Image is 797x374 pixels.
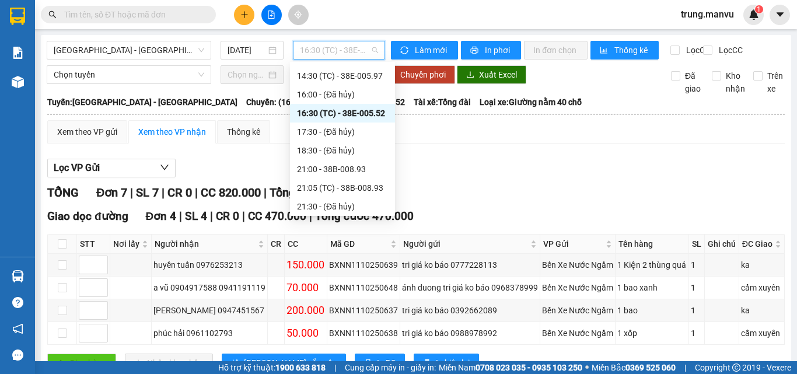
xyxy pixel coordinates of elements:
[485,44,512,57] span: In phơi
[749,9,759,20] img: icon-new-feature
[590,41,659,60] button: bar-chartThống kê
[155,237,256,250] span: Người nhận
[345,361,436,374] span: Cung cấp máy in - giấy in:
[329,281,398,294] div: BXNN1110250648
[54,41,204,59] span: Hà Nội - Kỳ Anh
[466,71,474,80] span: download
[327,299,400,322] td: BXNN1110250637
[691,304,702,317] div: 1
[267,11,275,19] span: file-add
[742,237,772,250] span: ĐC Giao
[479,68,517,81] span: Xuất Excel
[355,354,405,372] button: printerIn DS
[423,359,431,368] span: printer
[616,235,688,254] th: Tên hàng
[231,359,239,368] span: sort-ascending
[391,65,455,84] button: Chuyển phơi
[402,258,538,271] div: tri giá ko báo 0777228113
[297,144,388,157] div: 18:30 - (Đã hủy)
[242,209,245,223] span: |
[329,258,398,271] div: BXNN1110250639
[617,258,686,271] div: 1 Kiện 2 thùng quả
[227,125,260,138] div: Thống kê
[329,304,398,317] div: BXNN1110250637
[721,69,750,95] span: Kho nhận
[714,44,744,57] span: Lọc CC
[364,359,372,368] span: printer
[402,327,538,340] div: tri giá ko báo 0988978992
[160,163,169,172] span: down
[162,186,165,200] span: |
[400,46,410,55] span: sync
[47,186,79,200] span: TỔNG
[402,304,538,317] div: tri giá ko báo 0392662089
[402,281,538,294] div: ánh duong tri giá ko báo 0968378999
[585,365,589,370] span: ⚪️
[403,237,528,250] span: Người gửi
[228,44,266,57] input: 11/10/2025
[64,8,202,21] input: Tìm tên, số ĐT hoặc mã đơn
[47,354,116,372] button: uploadGiao hàng
[297,200,388,213] div: 21:30 - (Đã hủy)
[542,281,613,294] div: Bến Xe Nước Ngầm
[12,270,24,282] img: warehouse-icon
[617,281,686,294] div: 1 bao xanh
[246,96,331,109] span: Chuyến: (16:30 [DATE])
[12,349,23,361] span: message
[288,5,309,25] button: aim
[377,356,396,369] span: In DS
[770,5,790,25] button: caret-down
[476,363,582,372] strong: 0708 023 035 - 0935 103 250
[775,9,785,20] span: caret-down
[47,97,237,107] b: Tuyến: [GEOGRAPHIC_DATA] - [GEOGRAPHIC_DATA]
[741,327,782,340] div: cẩm xuyên
[315,209,414,223] span: Tổng cước 470.000
[680,69,705,95] span: Đã giao
[414,354,479,372] button: printerIn biên lai
[153,304,265,317] div: [PERSON_NAME] 0947451567
[415,44,449,57] span: Làm mới
[691,258,702,271] div: 1
[524,41,588,60] button: In đơn chọn
[732,363,740,372] span: copyright
[297,107,388,120] div: 16:30 (TC) - 38E-005.52
[625,363,676,372] strong: 0369 525 060
[436,356,470,369] span: In biên lai
[330,237,388,250] span: Mã GD
[542,327,613,340] div: Bến Xe Nước Ngầm
[201,186,261,200] span: CC 820.000
[153,281,265,294] div: a vũ 0904917588 0941191119
[457,65,526,84] button: downloadXuất Excel
[179,209,182,223] span: |
[47,159,176,177] button: Lọc VP Gửi
[297,181,388,194] div: 21:05 (TC) - 38B-008.93
[592,361,676,374] span: Miền Bắc
[130,186,133,200] span: |
[125,354,213,372] button: downloadNhập kho nhận
[54,160,100,175] span: Lọc VP Gửi
[691,281,702,294] div: 1
[146,209,177,223] span: Đơn 4
[297,125,388,138] div: 17:30 - (Đã hủy)
[185,209,207,223] span: SL 4
[210,209,213,223] span: |
[617,304,686,317] div: 1 bao
[614,44,649,57] span: Thống kê
[268,235,285,254] th: CR
[540,277,616,299] td: Bến Xe Nước Ngầm
[244,356,337,369] span: [PERSON_NAME] sắp xếp
[47,209,128,223] span: Giao dọc đường
[672,7,743,22] span: trung.manvu
[329,327,398,340] div: BXNN1110250638
[167,186,192,200] span: CR 0
[12,47,24,59] img: solution-icon
[300,41,378,59] span: 16:30 (TC) - 38E-005.52
[297,69,388,82] div: 14:30 (TC) - 38E-005.97
[96,186,127,200] span: Đơn 7
[234,5,254,25] button: plus
[600,46,610,55] span: bar-chart
[391,41,458,60] button: syncLàm mới
[264,186,267,200] span: |
[327,277,400,299] td: BXNN1110250648
[741,258,782,271] div: ka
